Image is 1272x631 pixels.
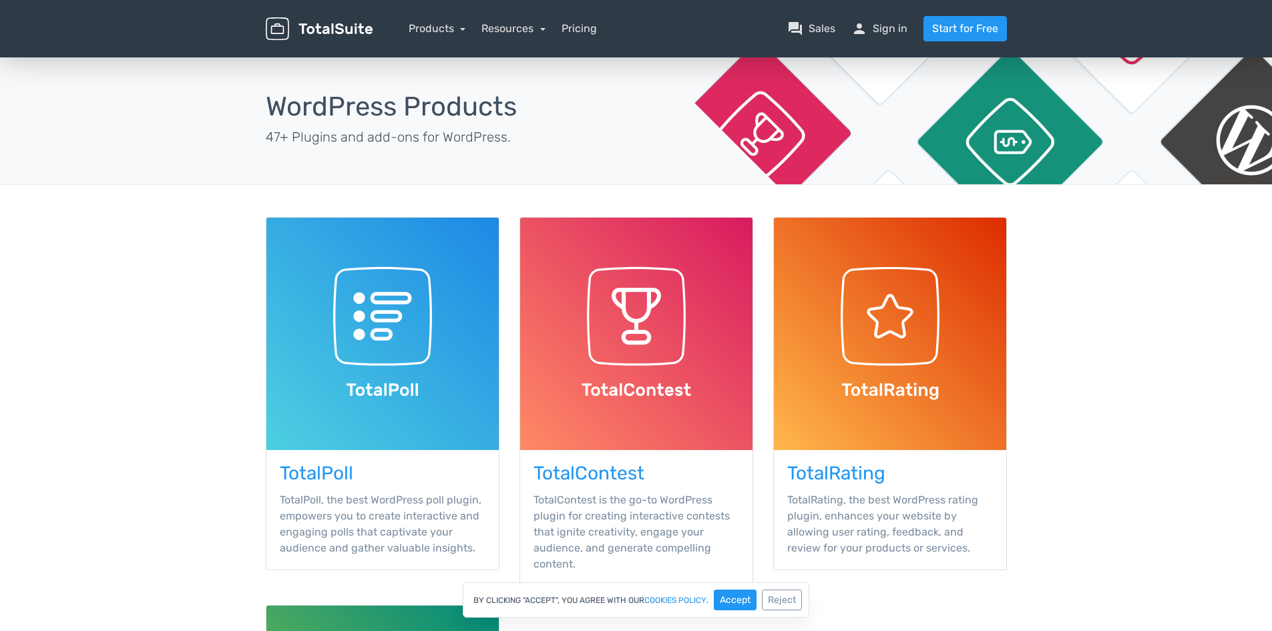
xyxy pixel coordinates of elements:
[787,463,993,484] h3: TotalRating WordPress Plugin
[644,596,706,604] a: cookies policy
[266,92,626,122] h1: WordPress Products
[773,217,1007,570] a: TotalRating TotalRating, the best WordPress rating plugin, enhances your website by allowing user...
[774,218,1006,450] img: TotalRating WordPress Plugin
[714,590,757,610] button: Accept
[787,21,835,37] a: question_answerSales
[266,17,373,41] img: TotalSuite for WordPress
[266,127,626,147] p: 47+ Plugins and add-ons for WordPress.
[409,22,466,35] a: Products
[923,16,1007,41] a: Start for Free
[280,492,485,556] p: TotalPoll, the best WordPress poll plugin, empowers you to create interactive and engaging polls ...
[562,21,597,37] a: Pricing
[463,582,809,618] div: By clicking "Accept", you agree with our .
[787,493,978,554] span: TotalRating, the best WordPress rating plugin, enhances your website by allowing user rating, fee...
[266,217,499,570] a: TotalPoll TotalPoll, the best WordPress poll plugin, empowers you to create interactive and engag...
[762,590,802,610] button: Reject
[851,21,907,37] a: personSign in
[519,217,753,586] a: TotalContest TotalContest is the go-to WordPress plugin for creating interactive contests that ig...
[266,218,499,450] img: TotalPoll WordPress Plugin
[520,218,753,450] img: TotalContest WordPress Plugin
[534,492,739,572] p: TotalContest is the go-to WordPress plugin for creating interactive contests that ignite creativi...
[534,463,739,484] h3: TotalContest WordPress Plugin
[851,21,867,37] span: person
[280,463,485,484] h3: TotalPoll WordPress Plugin
[787,21,803,37] span: question_answer
[481,22,546,35] a: Resources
